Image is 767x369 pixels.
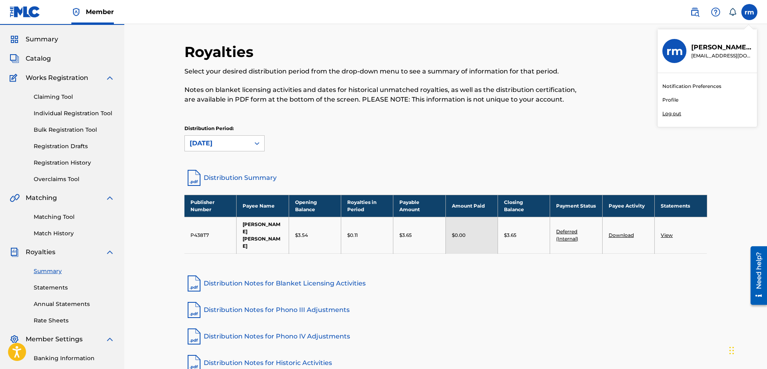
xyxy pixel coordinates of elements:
span: Member Settings [26,334,83,344]
td: P438T7 [184,217,237,253]
p: redamahmoood@yahoo.com [691,52,752,59]
p: Distribution Period: [184,125,265,132]
p: $3.65 [504,232,516,239]
img: expand [105,73,115,83]
iframe: Chat Widget [727,330,767,369]
th: Statements [655,195,707,217]
div: سحب [729,338,734,363]
span: Summary [26,35,58,44]
img: pdf [184,274,204,293]
p: Notes on blanket licensing activities and dates for historical unmatched royalties, as well as th... [184,85,587,104]
a: Distribution Summary [184,168,707,188]
th: Payee Activity [602,195,654,217]
span: Member [86,7,114,16]
th: Opening Balance [289,195,341,217]
a: Deferred (Internal) [556,228,578,242]
p: Log out [662,110,681,117]
img: Summary [10,35,19,44]
a: Annual Statements [34,300,115,308]
div: User Menu [741,4,757,20]
a: Public Search [687,4,703,20]
a: SummarySummary [10,35,58,44]
img: distribution-summary-pdf [184,168,204,188]
a: Bulk Registration Tool [34,126,115,134]
th: Amount Paid [445,195,498,217]
th: Publisher Number [184,195,237,217]
a: Distribution Notes for Phono III Adjustments [184,300,707,320]
a: Registration Drafts [34,142,115,151]
p: $0.11 [347,232,358,239]
iframe: Resource Center [745,243,767,308]
p: $3.65 [399,232,412,239]
span: Royalties [26,247,55,257]
span: Matching [26,193,57,203]
a: Summary [34,267,115,275]
a: View [661,232,673,238]
th: Royalties in Period [341,195,393,217]
img: pdf [184,327,204,346]
img: Top Rightsholder [71,7,81,17]
a: CatalogCatalog [10,54,51,63]
img: expand [105,193,115,203]
img: Matching [10,193,20,203]
img: search [690,7,700,17]
th: Payment Status [550,195,602,217]
a: Banking Information [34,354,115,363]
p: $3.54 [295,232,308,239]
div: [DATE] [190,139,245,148]
td: [PERSON_NAME] [PERSON_NAME] [237,217,289,253]
a: Claiming Tool [34,93,115,101]
img: Catalog [10,54,19,63]
div: أداة الدردشة [727,330,767,369]
p: reda mahmoud hassan abdelaale [691,43,752,52]
a: Overclaims Tool [34,175,115,183]
img: Works Registration [10,73,20,83]
a: Profile [662,96,678,104]
th: Payee Name [237,195,289,217]
h2: Royalties [184,43,257,61]
img: Member Settings [10,334,19,344]
a: Statements [34,283,115,292]
img: expand [105,247,115,257]
img: pdf [184,300,204,320]
a: Distribution Notes for Phono IV Adjustments [184,327,707,346]
img: MLC Logo [10,6,40,18]
p: Select your desired distribution period from the drop-down menu to see a summary of information f... [184,67,587,76]
a: Individual Registration Tool [34,109,115,118]
a: Notification Preferences [662,83,721,90]
img: expand [105,334,115,344]
span: Works Registration [26,73,88,83]
a: Match History [34,229,115,238]
a: Registration History [34,159,115,167]
a: Rate Sheets [34,316,115,325]
img: help [711,7,720,17]
div: Notifications [729,8,737,16]
img: Royalties [10,247,19,257]
a: Distribution Notes for Blanket Licensing Activities [184,274,707,293]
th: Payable Amount [393,195,445,217]
h3: rm [666,44,683,58]
div: Help [708,4,724,20]
a: Download [609,232,634,238]
th: Closing Balance [498,195,550,217]
span: Catalog [26,54,51,63]
a: Matching Tool [34,213,115,221]
p: $0.00 [452,232,465,239]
